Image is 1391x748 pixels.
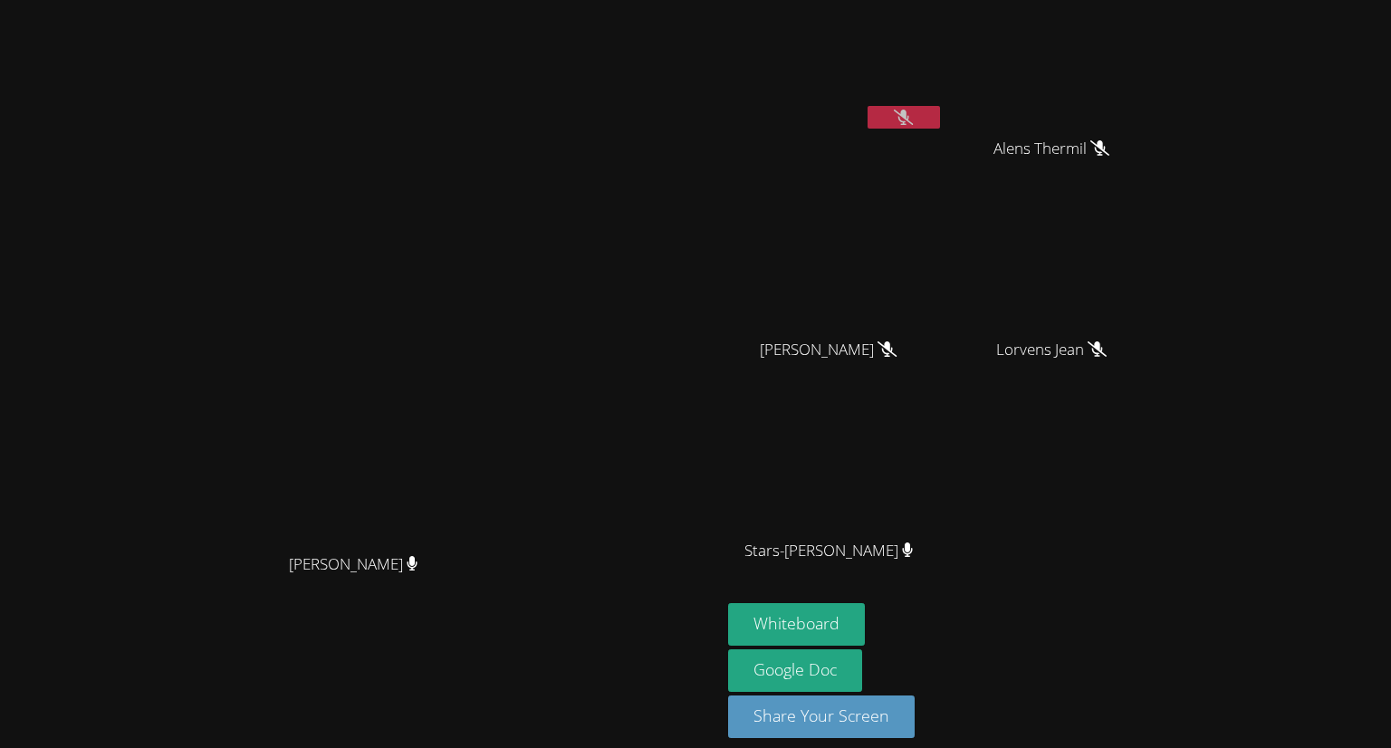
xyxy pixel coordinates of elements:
[993,136,1109,162] span: Alens Thermil
[289,551,418,578] span: [PERSON_NAME]
[744,538,914,564] span: Stars-[PERSON_NAME]
[760,337,897,363] span: [PERSON_NAME]
[728,649,862,692] a: Google Doc
[728,603,865,646] button: Whiteboard
[996,337,1107,363] span: Lorvens Jean
[728,695,915,738] button: Share Your Screen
